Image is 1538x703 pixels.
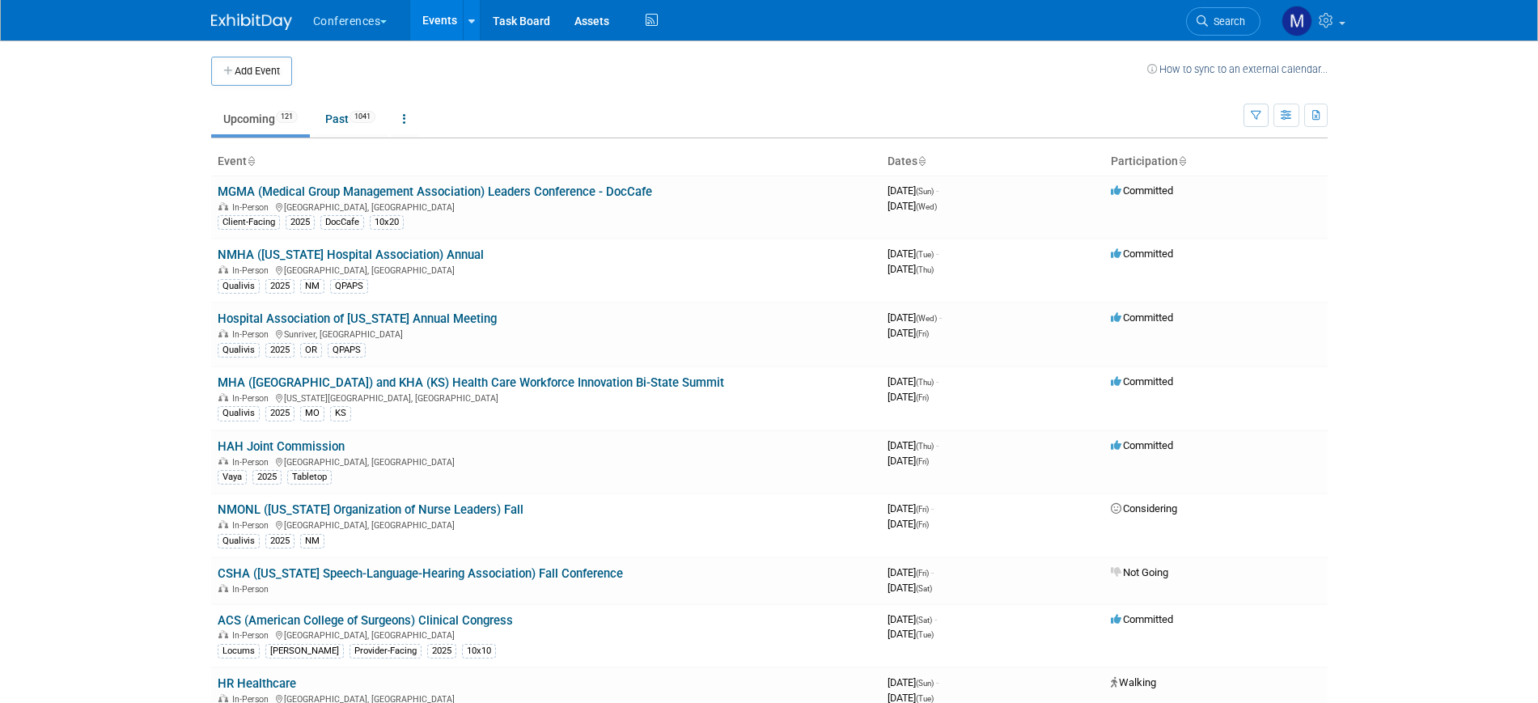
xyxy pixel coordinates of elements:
div: Client-Facing [218,215,280,230]
div: Provider-Facing [350,644,422,659]
a: Hospital Association of [US_STATE] Annual Meeting [218,311,497,326]
a: How to sync to an external calendar... [1147,63,1328,75]
img: In-Person Event [218,202,228,210]
button: Add Event [211,57,292,86]
div: KS [330,406,351,421]
th: Dates [881,148,1104,176]
span: (Wed) [916,314,937,323]
span: Committed [1111,439,1173,451]
span: (Tue) [916,250,934,259]
span: - [936,375,938,387]
img: In-Person Event [218,457,228,465]
img: In-Person Event [218,520,228,528]
a: NMHA ([US_STATE] Hospital Association) Annual [218,248,484,262]
span: - [936,439,938,451]
a: NMONL ([US_STATE] Organization of Nurse Leaders) Fall [218,502,523,517]
a: HAH Joint Commission [218,439,345,454]
span: - [931,566,934,578]
a: Sort by Participation Type [1178,155,1186,167]
div: NM [300,534,324,548]
span: Committed [1111,248,1173,260]
span: - [934,613,937,625]
span: [DATE] [888,566,934,578]
span: - [931,502,934,515]
div: MO [300,406,324,421]
img: In-Person Event [218,265,228,273]
span: [DATE] [888,502,934,515]
span: [DATE] [888,375,938,387]
div: [GEOGRAPHIC_DATA], [GEOGRAPHIC_DATA] [218,628,875,641]
span: In-Person [232,202,273,213]
span: In-Person [232,584,273,595]
div: Tabletop [287,470,332,485]
span: [DATE] [888,263,934,275]
span: [DATE] [888,439,938,451]
span: Committed [1111,613,1173,625]
img: In-Person Event [218,584,228,592]
a: Search [1186,7,1260,36]
span: (Sun) [916,679,934,688]
img: In-Person Event [218,694,228,702]
div: 10x20 [370,215,404,230]
span: - [936,676,938,688]
div: [US_STATE][GEOGRAPHIC_DATA], [GEOGRAPHIC_DATA] [218,391,875,404]
span: Search [1208,15,1245,28]
div: QPAPS [330,279,368,294]
img: ExhibitDay [211,14,292,30]
a: Past1041 [313,104,388,134]
span: - [936,184,938,197]
span: [DATE] [888,327,929,339]
span: Not Going [1111,566,1168,578]
th: Event [211,148,881,176]
span: [DATE] [888,455,929,467]
div: NM [300,279,324,294]
span: - [939,311,942,324]
span: (Thu) [916,378,934,387]
div: DocCafe [320,215,364,230]
span: (Fri) [916,569,929,578]
span: In-Person [232,630,273,641]
a: Sort by Start Date [917,155,926,167]
span: Considering [1111,502,1177,515]
span: In-Person [232,520,273,531]
span: (Sat) [916,616,932,625]
div: 2025 [265,343,294,358]
div: Vaya [218,470,247,485]
div: 2025 [265,534,294,548]
span: (Fri) [916,393,929,402]
img: In-Person Event [218,630,228,638]
span: (Thu) [916,442,934,451]
a: Sort by Event Name [247,155,255,167]
div: 2025 [427,644,456,659]
span: [DATE] [888,248,938,260]
a: MHA ([GEOGRAPHIC_DATA]) and KHA (KS) Health Care Workforce Innovation Bi-State Summit [218,375,724,390]
div: Sunriver, [GEOGRAPHIC_DATA] [218,327,875,340]
a: HR Healthcare [218,676,296,691]
div: Qualivis [218,343,260,358]
span: [DATE] [888,391,929,403]
span: (Fri) [916,329,929,338]
span: [DATE] [888,676,938,688]
span: [DATE] [888,311,942,324]
span: - [936,248,938,260]
a: CSHA ([US_STATE] Speech-Language-Hearing Association) Fall Conference [218,566,623,581]
span: In-Person [232,457,273,468]
div: Locums [218,644,260,659]
a: MGMA (Medical Group Management Association) Leaders Conference - DocCafe [218,184,652,199]
div: OR [300,343,322,358]
img: In-Person Event [218,393,228,401]
span: Committed [1111,311,1173,324]
span: (Tue) [916,694,934,703]
a: ACS (American College of Surgeons) Clinical Congress [218,613,513,628]
span: (Fri) [916,457,929,466]
div: Qualivis [218,406,260,421]
div: [GEOGRAPHIC_DATA], [GEOGRAPHIC_DATA] [218,200,875,213]
span: [DATE] [888,184,938,197]
span: (Sun) [916,187,934,196]
div: 10x10 [462,644,496,659]
div: Qualivis [218,279,260,294]
div: 2025 [265,406,294,421]
span: Committed [1111,375,1173,387]
span: (Wed) [916,202,937,211]
span: [DATE] [888,613,937,625]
